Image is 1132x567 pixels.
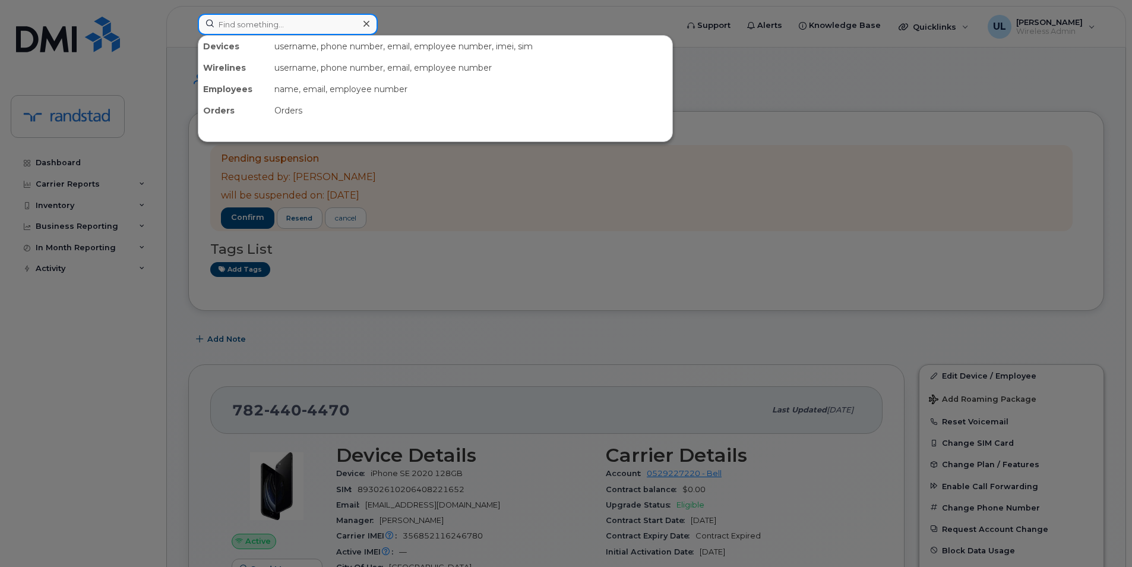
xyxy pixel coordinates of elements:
div: username, phone number, email, employee number, imei, sim [270,36,672,57]
div: Devices [198,36,270,57]
div: name, email, employee number [270,78,672,100]
div: username, phone number, email, employee number [270,57,672,78]
div: Wirelines [198,57,270,78]
div: Employees [198,78,270,100]
div: Orders [198,100,270,121]
div: Orders [270,100,672,121]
